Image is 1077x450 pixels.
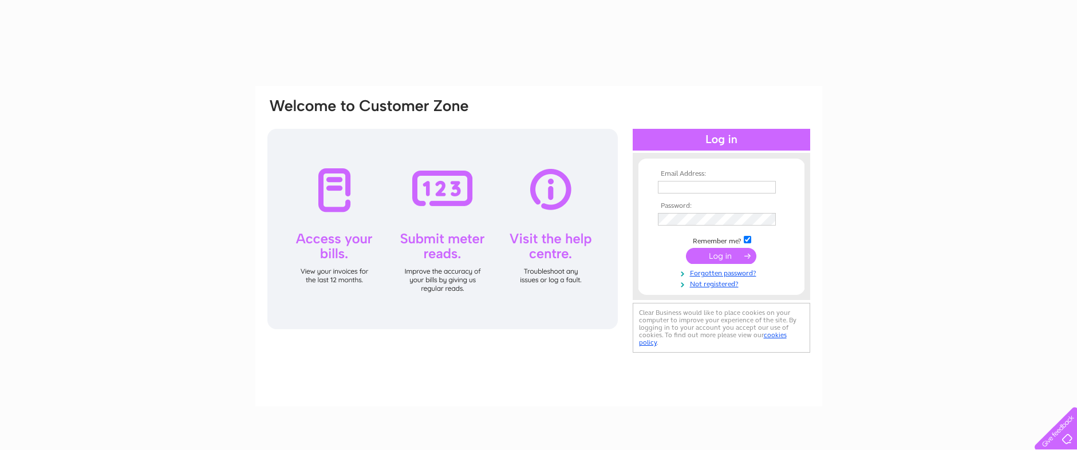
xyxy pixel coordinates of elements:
[655,170,788,178] th: Email Address:
[655,234,788,246] td: Remember me?
[658,267,788,278] a: Forgotten password?
[655,202,788,210] th: Password:
[658,278,788,289] a: Not registered?
[686,248,756,264] input: Submit
[633,303,810,353] div: Clear Business would like to place cookies on your computer to improve your experience of the sit...
[639,331,787,346] a: cookies policy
